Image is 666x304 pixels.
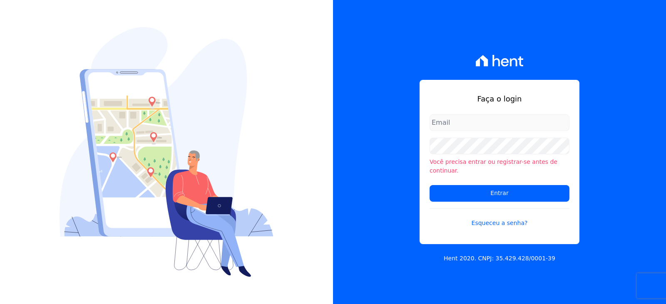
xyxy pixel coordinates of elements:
[430,158,569,175] li: Você precisa entrar ou registrar-se antes de continuar.
[430,208,569,227] a: Esqueceu a senha?
[430,114,569,131] input: Email
[430,93,569,104] h1: Faça o login
[444,254,555,263] p: Hent 2020. CNPJ: 35.429.428/0001-39
[430,185,569,202] input: Entrar
[60,27,273,277] img: Login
